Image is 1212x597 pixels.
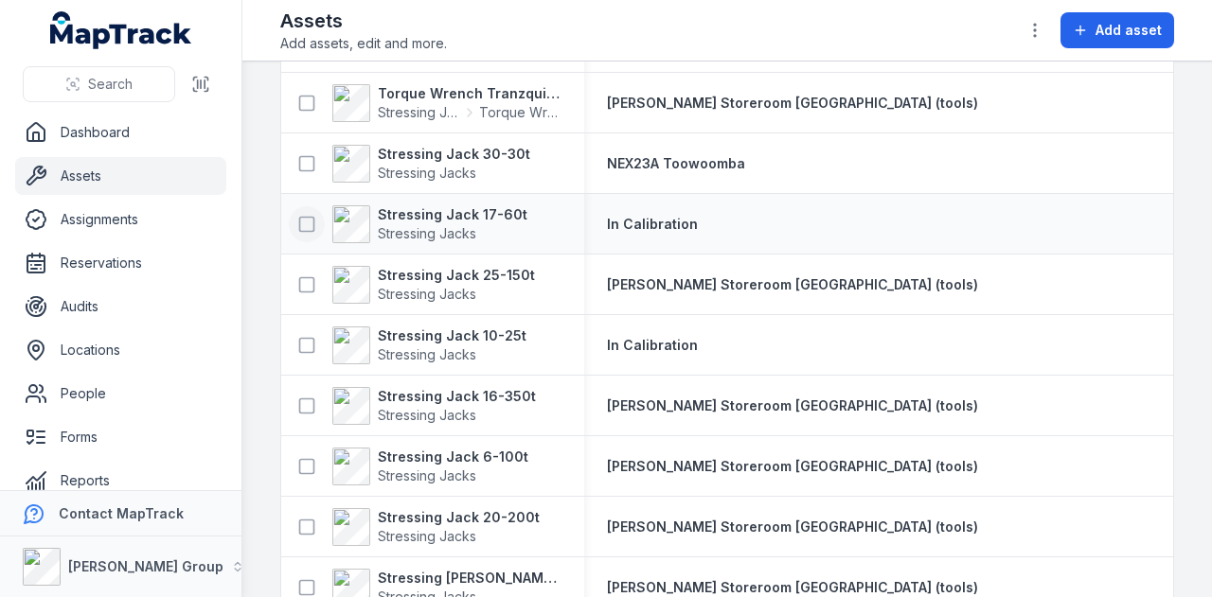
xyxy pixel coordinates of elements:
a: [PERSON_NAME] Storeroom [GEOGRAPHIC_DATA] (tools) [607,518,978,536]
span: Torque Wrench [479,103,561,122]
a: NEX23A Toowoomba [607,154,745,173]
a: Dashboard [15,114,226,151]
span: [PERSON_NAME] Storeroom [GEOGRAPHIC_DATA] (tools) [607,579,978,595]
a: Torque Wrench Tranzquip TQ-600Stressing JacksTorque Wrench [332,84,561,122]
span: In Calibration [607,337,698,353]
a: In Calibration [607,336,698,355]
span: Stressing Jacks [378,103,460,122]
strong: Stressing Jack 6-100t [378,448,528,466]
a: Assignments [15,201,226,238]
span: [PERSON_NAME] Storeroom [GEOGRAPHIC_DATA] (tools) [607,276,978,292]
a: Assets [15,157,226,195]
span: Stressing Jacks [378,225,476,241]
span: [PERSON_NAME] Storeroom [GEOGRAPHIC_DATA] (tools) [607,95,978,111]
a: Forms [15,418,226,456]
a: Stressing Jack 25-150tStressing Jacks [332,266,535,304]
strong: Stressing Jack 17-60t [378,205,527,224]
a: [PERSON_NAME] Storeroom [GEOGRAPHIC_DATA] (tools) [607,578,978,597]
a: Stressing Jack 20-200tStressing Jacks [332,508,540,546]
button: Search [23,66,175,102]
a: Reservations [15,244,226,282]
a: Stressing Jack 10-25tStressing Jacks [332,326,526,364]
span: Stressing Jacks [378,467,476,483]
span: Stressing Jacks [378,346,476,362]
a: Stressing Jack 30-30tStressing Jacks [332,145,530,183]
a: In Calibration [607,215,698,234]
a: Reports [15,462,226,500]
a: People [15,375,226,413]
span: Stressing Jacks [378,407,476,423]
a: Audits [15,288,226,325]
button: Add asset [1060,12,1174,48]
a: Locations [15,331,226,369]
a: [PERSON_NAME] Storeroom [GEOGRAPHIC_DATA] (tools) [607,94,978,113]
span: In Calibration [607,216,698,232]
strong: Contact MapTrack [59,505,184,521]
span: [PERSON_NAME] Storeroom [GEOGRAPHIC_DATA] (tools) [607,518,978,535]
strong: Stressing Jack 30-30t [378,145,530,164]
strong: Stressing Jack 20-200t [378,508,540,527]
a: [PERSON_NAME] Storeroom [GEOGRAPHIC_DATA] (tools) [607,457,978,476]
span: Add assets, edit and more. [280,34,447,53]
span: Add asset [1096,21,1162,40]
span: [PERSON_NAME] Storeroom [GEOGRAPHIC_DATA] (tools) [607,458,978,474]
span: [PERSON_NAME] Storeroom [GEOGRAPHIC_DATA] (tools) [607,397,978,413]
a: Stressing Jack 6-100tStressing Jacks [332,448,528,485]
a: MapTrack [50,11,192,49]
strong: Stressing Jack 16-350t [378,387,536,406]
span: NEX23A Toowoomba [607,155,745,171]
span: Stressing Jacks [378,528,476,544]
a: Stressing Jack 17-60tStressing Jacks [332,205,527,243]
strong: Stressing [PERSON_NAME] 26-150t [378,569,561,588]
a: [PERSON_NAME] Storeroom [GEOGRAPHIC_DATA] (tools) [607,275,978,294]
span: Stressing Jacks [378,165,476,181]
span: Search [88,75,133,94]
h2: Assets [280,8,447,34]
strong: [PERSON_NAME] Group [68,558,223,574]
strong: Torque Wrench Tranzquip TQ-600 [378,84,561,103]
a: Stressing Jack 16-350tStressing Jacks [332,387,536,425]
span: Stressing Jacks [378,286,476,302]
strong: Stressing Jack 25-150t [378,266,535,285]
strong: Stressing Jack 10-25t [378,326,526,345]
a: [PERSON_NAME] Storeroom [GEOGRAPHIC_DATA] (tools) [607,396,978,415]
